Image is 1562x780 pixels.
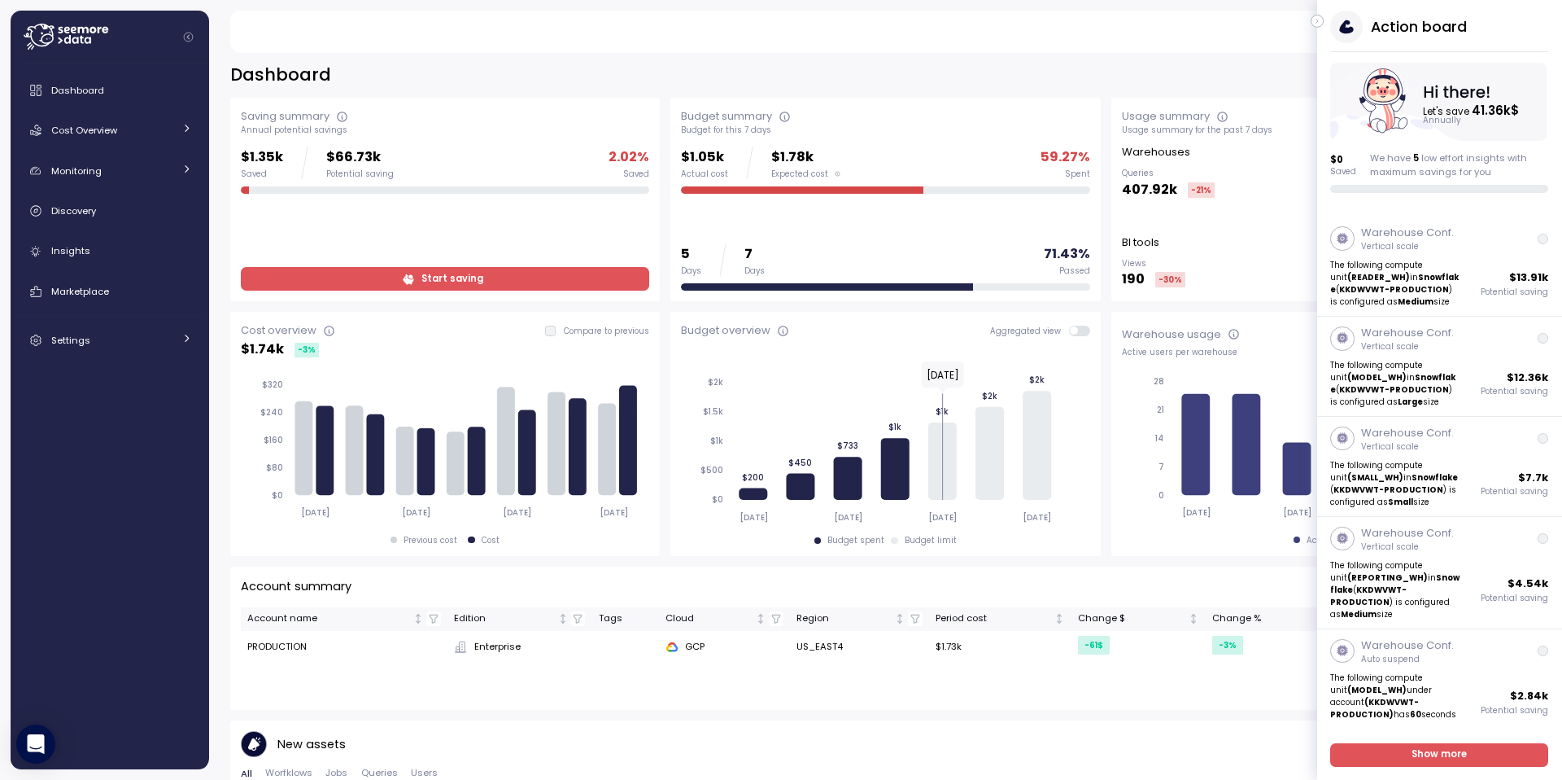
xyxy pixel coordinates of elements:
[1361,441,1454,453] p: Vertical scale
[241,322,316,339] div: Cost overview
[681,169,728,180] div: Actual cost
[482,535,500,546] div: Cost
[411,769,438,778] span: Users
[241,769,252,778] span: All
[665,640,783,655] div: GCP
[1361,654,1454,665] p: Auto suspend
[17,235,203,268] a: Insights
[421,268,483,290] span: Start saving
[1317,317,1562,417] a: Warehouse Conf.Vertical scaleThe following compute unit(MODEL_WH)inSnowflake(KKDWVWT-PRODUCTION) ...
[260,407,283,418] tspan: $240
[454,611,555,626] div: Edition
[1331,572,1460,595] strong: Snowflake
[241,108,329,125] div: Saving summary
[301,507,329,518] tspan: [DATE]
[447,607,592,631] th: EditionNot sorted
[1411,709,1422,720] strong: 60
[600,507,629,518] tspan: [DATE]
[17,114,203,147] a: Cost Overview
[17,74,203,107] a: Dashboard
[326,147,394,169] p: $66.73k
[51,84,104,97] span: Dashboard
[1331,272,1459,295] strong: Snowflake
[1361,638,1454,654] p: Warehouse Conf.
[1158,462,1164,472] tspan: 7
[790,631,929,664] td: US_EAST4
[241,147,283,169] p: $1.35k
[264,435,283,445] tspan: $160
[402,507,430,518] tspan: [DATE]
[1331,459,1462,508] p: The following compute unit in ( ) is configured as size
[1370,151,1549,178] div: We have low effort insights with maximum savings for you
[700,465,723,475] tspan: $500
[681,243,701,265] p: 5
[936,611,1051,626] div: Period cost
[1398,397,1424,407] strong: Large
[1059,265,1090,277] div: Passed
[1481,287,1549,298] p: Potential saving
[796,611,892,626] div: Region
[1340,284,1450,295] strong: KKDWVWT-PRODUCTION
[827,535,884,546] div: Budget spent
[1331,372,1456,395] strong: Snowflake
[265,769,312,778] span: Worfklows
[1212,636,1243,655] div: -3 %
[1412,744,1468,766] span: Show more
[1188,613,1199,624] div: Not sorted
[928,512,957,523] tspan: [DATE]
[1510,269,1549,286] p: $ 13.91k
[681,108,772,125] div: Budget summary
[742,471,764,482] tspan: $200
[1331,697,1420,720] strong: (KKDWVWT-PRODUCTION)
[623,169,649,180] div: Saved
[710,436,723,446] tspan: $1k
[1361,325,1454,341] p: Warehouse Conf.
[51,204,96,217] span: Discovery
[326,169,394,180] div: Potential saving
[1307,535,1358,546] div: Active users
[178,31,199,43] button: Collapse navigation
[272,490,283,501] tspan: $0
[1283,507,1311,518] tspan: [DATE]
[504,507,532,518] tspan: [DATE]
[1361,541,1454,553] p: Vertical scale
[1188,182,1215,198] div: -21 %
[665,611,753,626] div: Cloud
[1331,259,1462,308] p: The following compute unit in ( ) is configured as size
[474,640,521,655] span: Enterprise
[325,769,347,778] span: Jobs
[888,422,901,432] tspan: $1k
[1361,525,1454,541] p: Warehouse Conf.
[241,339,284,361] p: $ 1.74k
[51,124,117,137] span: Cost Overview
[1212,611,1323,626] div: Change %
[1122,125,1530,136] div: Usage summary for the past 7 days
[1371,16,1467,37] h3: Action board
[230,64,331,87] h2: Dashboard
[708,377,723,388] tspan: $2k
[1348,572,1429,583] strong: (REPORTING_WH)
[1122,108,1210,125] div: Usage summary
[1348,272,1411,283] strong: (READER_WH)
[1331,559,1462,621] p: The following compute unit in ( ) is configured as size
[1317,417,1562,517] a: Warehouse Conf.Vertical scaleThe following compute unit(SMALL_WH)inSnowflake(KKDWVWT-PRODUCTION) ...
[1331,153,1357,166] p: $ 0
[1078,611,1186,626] div: Change $
[1065,169,1090,180] div: Spent
[1361,425,1454,441] p: Warehouse Conf.
[837,440,858,451] tspan: $733
[17,155,203,187] a: Monitoring
[241,577,351,596] p: Account summary
[609,147,649,169] p: 2.02 %
[17,324,203,357] a: Settings
[1154,376,1164,387] tspan: 28
[1054,613,1065,624] div: Not sorted
[927,368,959,382] text: [DATE]
[1361,241,1454,252] p: Vertical scale
[1342,609,1377,620] strong: Medium
[1122,179,1177,201] p: 407.92k
[740,512,768,523] tspan: [DATE]
[241,607,447,631] th: Account nameNot sorted
[1507,370,1549,386] p: $ 12.36k
[1206,607,1343,631] th: Change %Not sorted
